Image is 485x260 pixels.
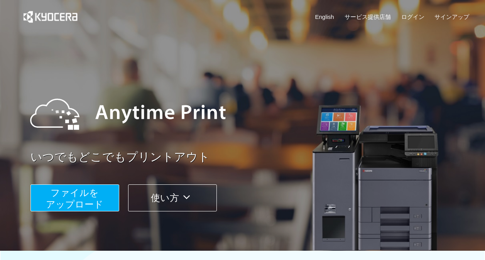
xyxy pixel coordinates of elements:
[46,187,103,209] span: ファイルを ​​アップロード
[345,13,391,21] a: サービス提供店舗
[30,149,474,165] a: いつでもどこでもプリントアウト
[401,13,424,21] a: ログイン
[434,13,469,21] a: サインアップ
[128,184,217,211] button: 使い方
[315,13,334,21] a: English
[30,184,119,211] button: ファイルを​​アップロード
